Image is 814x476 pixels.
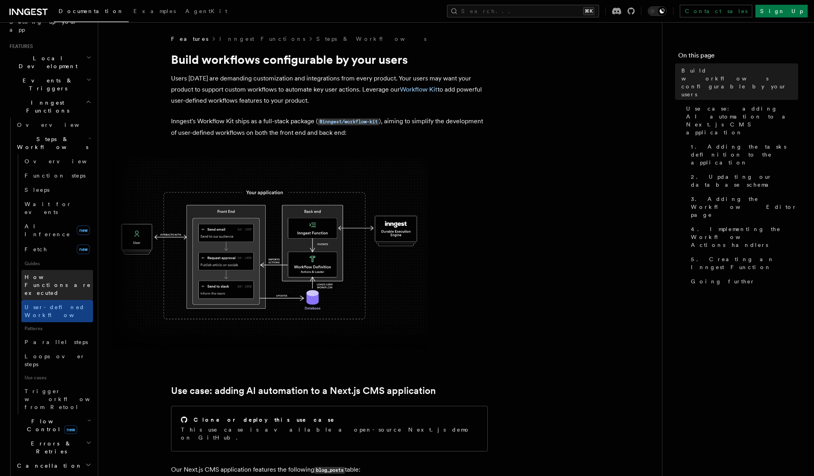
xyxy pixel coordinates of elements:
[25,339,88,345] span: Parallel steps
[688,170,798,192] a: 2. Updating our database schema
[171,464,488,476] p: Our Next.js CMS application features the following table:
[21,349,93,371] a: Loops over steps
[678,51,798,63] h4: On this page
[14,154,93,414] div: Steps & Workflows
[14,132,93,154] button: Steps & Workflows
[77,245,90,254] span: new
[25,304,96,318] span: User-defined Workflows
[25,158,106,164] span: Overview
[21,335,93,349] a: Parallel steps
[6,43,33,50] span: Features
[133,8,176,14] span: Examples
[688,140,798,170] a: 1. Adding the tasks definition to the application
[59,8,124,14] span: Documentation
[25,201,72,215] span: Wait for events
[25,388,112,410] span: Trigger workflows from Retool
[181,426,478,442] p: This use case is available a open-source Next.js demo on GitHub.
[25,223,70,237] span: AI Inference
[6,99,86,115] span: Inngest Functions
[64,425,77,434] span: new
[171,385,436,396] a: Use case: adding AI automation to a Next.js CMS application
[755,5,808,17] a: Sign Up
[14,440,86,455] span: Errors & Retries
[21,270,93,300] a: How Functions are executed
[14,417,87,433] span: Flow Control
[683,101,798,140] a: Use case: adding AI automation to a Next.js CMS application
[688,274,798,289] a: Going further
[648,6,667,16] button: Toggle dark mode
[691,173,798,189] span: 2. Updating our database schema
[181,2,232,21] a: AgentKit
[111,159,428,349] img: The Workflow Kit provides a Workflow Engine to compose workflow actions on the back end and a set...
[25,274,91,296] span: How Functions are executed
[21,154,93,168] a: Overview
[6,96,93,118] button: Inngest Functions
[691,143,798,166] span: 1. Adding the tasks definition to the application
[21,300,93,322] a: User-defined Workflows
[171,73,488,106] p: Users [DATE] are demanding customization and integrations from every product. Your users may want...
[185,8,227,14] span: AgentKit
[583,7,594,15] kbd: ⌘K
[21,219,93,241] a: AI Inferencenew
[17,122,99,128] span: Overview
[77,226,90,235] span: new
[447,5,599,17] button: Search...⌘K
[318,117,379,125] a: @inngest/workflow-kit
[25,353,85,367] span: Loops over steps
[14,414,93,436] button: Flow Controlnew
[14,118,93,132] a: Overview
[314,467,345,474] code: blog_posts
[6,54,86,70] span: Local Development
[6,15,93,37] a: Setting up your app
[21,183,93,197] a: Sleeps
[691,225,798,249] span: 4. Implementing the Workflow Actions handlers
[219,35,305,43] a: Inngest Functions
[54,2,129,22] a: Documentation
[21,197,93,219] a: Wait for events
[14,462,82,470] span: Cancellation
[316,35,426,43] a: Steps & Workflows
[14,436,93,459] button: Errors & Retries
[171,52,488,67] h1: Build workflows configurable by your users
[680,5,752,17] a: Contact sales
[21,384,93,414] a: Trigger workflows from Retool
[25,246,48,252] span: Fetch
[21,241,93,257] a: Fetchnew
[171,35,208,43] span: Features
[400,86,437,93] a: Workflow Kit
[681,67,798,98] span: Build workflows configurable by your users
[21,371,93,384] span: Use cases
[171,406,488,451] a: Clone or deploy this use caseThis use case is available a open-source Next.js demo on GitHub.
[194,416,335,424] h2: Clone or deploy this use case
[318,119,379,125] code: @inngest/workflow-kit
[691,195,798,219] span: 3. Adding the Workflow Editor page
[21,257,93,270] span: Guides
[691,255,798,271] span: 5. Creating an Inngest Function
[171,116,488,138] p: Inngest's Workflow Kit ships as a full-stack package ( ), aiming to simplify the development of u...
[21,322,93,335] span: Patterns
[6,73,93,96] button: Events & Triggers
[25,187,49,193] span: Sleeps
[14,135,88,151] span: Steps & Workflows
[686,105,798,136] span: Use case: adding AI automation to a Next.js CMS application
[25,172,86,179] span: Function steps
[6,76,86,92] span: Events & Triggers
[6,51,93,73] button: Local Development
[21,168,93,183] a: Function steps
[688,222,798,252] a: 4. Implementing the Workflow Actions handlers
[688,192,798,222] a: 3. Adding the Workflow Editor page
[691,277,755,285] span: Going further
[14,459,93,473] button: Cancellation
[129,2,181,21] a: Examples
[678,63,798,101] a: Build workflows configurable by your users
[688,252,798,274] a: 5. Creating an Inngest Function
